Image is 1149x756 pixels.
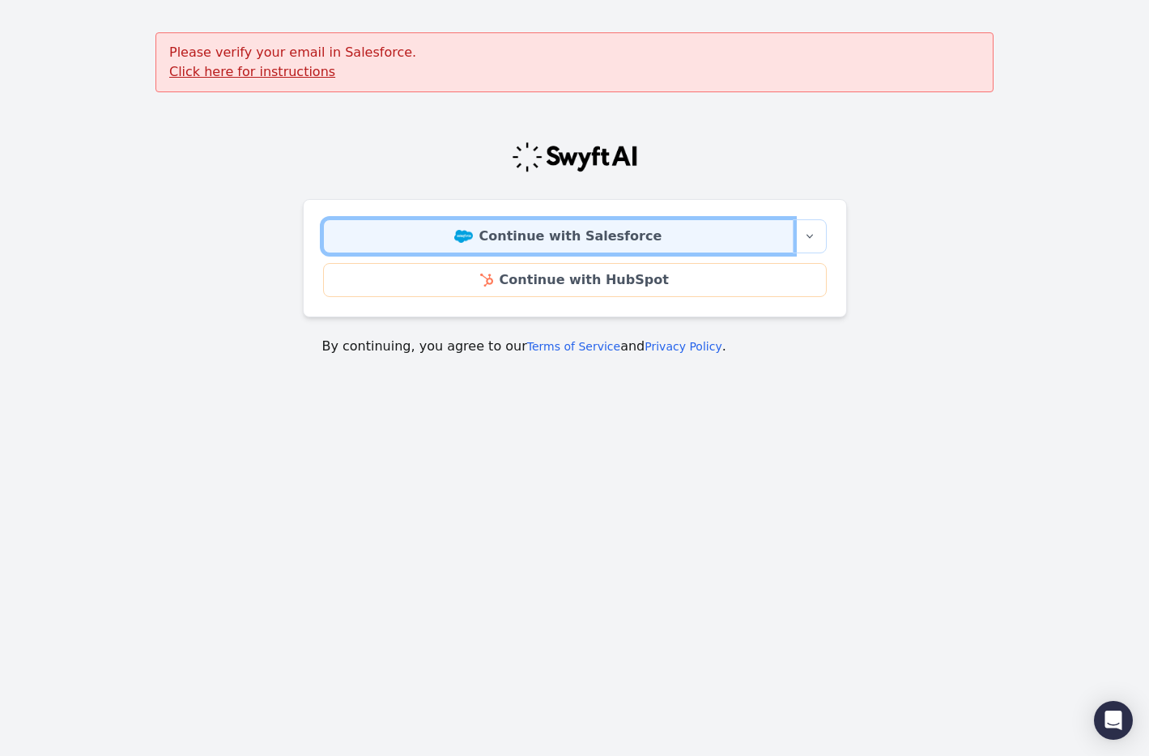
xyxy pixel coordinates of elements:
img: HubSpot [480,274,492,287]
a: Click here for instructions [169,64,335,79]
a: Continue with HubSpot [323,263,827,297]
div: Open Intercom Messenger [1094,701,1133,740]
div: Please verify your email in Salesforce. [155,32,994,92]
img: Salesforce [454,230,473,243]
p: By continuing, you agree to our and . [322,337,828,356]
a: Continue with Salesforce [323,219,794,253]
a: Terms of Service [527,340,620,353]
img: Swyft Logo [511,141,639,173]
a: Privacy Policy [645,340,721,353]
